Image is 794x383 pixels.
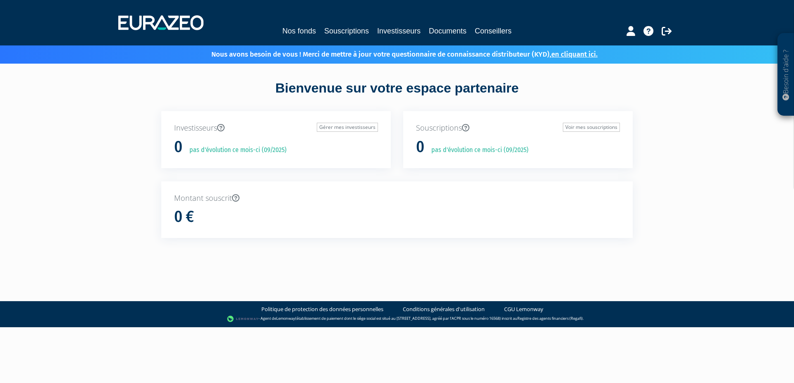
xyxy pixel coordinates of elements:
[174,123,378,133] p: Investisseurs
[324,25,369,37] a: Souscriptions
[8,315,786,323] div: - Agent de (établissement de paiement dont le siège social est situé au [STREET_ADDRESS], agréé p...
[155,79,639,111] div: Bienvenue sur votre espace partenaire
[563,123,620,132] a: Voir mes souscriptions
[781,38,791,112] p: Besoin d'aide ?
[261,305,383,313] a: Politique de protection des données personnelles
[174,138,182,156] h1: 0
[282,25,316,37] a: Nos fonds
[517,316,583,321] a: Registre des agents financiers (Regafi)
[118,15,203,30] img: 1732889491-logotype_eurazeo_blanc_rvb.png
[187,48,598,59] p: Nous avons besoin de vous ! Merci de mettre à jour votre questionnaire de connaissance distribute...
[504,305,543,313] a: CGU Lemonway
[429,25,466,37] a: Documents
[184,145,287,155] p: pas d'évolution ce mois-ci (09/2025)
[551,50,598,59] a: en cliquant ici.
[426,145,529,155] p: pas d'évolution ce mois-ci (09/2025)
[276,316,295,321] a: Lemonway
[317,123,378,132] a: Gérer mes investisseurs
[227,315,259,323] img: logo-lemonway.png
[174,208,194,226] h1: 0 €
[475,25,512,37] a: Conseillers
[377,25,421,37] a: Investisseurs
[416,123,620,133] p: Souscriptions
[403,305,485,313] a: Conditions générales d'utilisation
[174,193,620,204] p: Montant souscrit
[416,138,424,156] h1: 0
